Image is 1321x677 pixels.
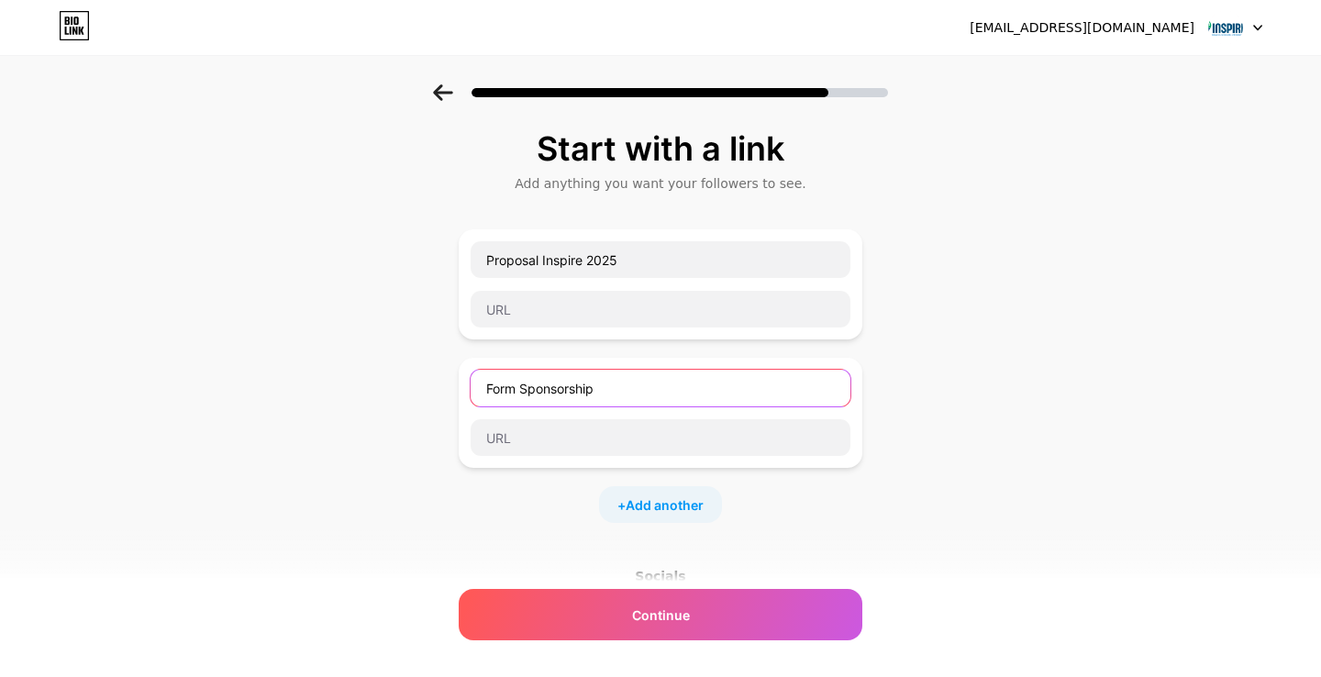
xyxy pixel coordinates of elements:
span: Add another [626,495,704,515]
div: Start with a link [468,130,853,167]
img: Siti Choerunnisa [1208,10,1243,45]
input: URL [471,291,850,327]
div: Add anything you want your followers to see. [468,174,853,193]
input: Link name [471,370,850,406]
div: [EMAIL_ADDRESS][DOMAIN_NAME] [970,18,1194,38]
input: Link name [471,241,850,278]
div: + [599,486,722,523]
input: URL [471,419,850,456]
div: Socials [459,567,862,585]
span: Continue [632,605,690,625]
